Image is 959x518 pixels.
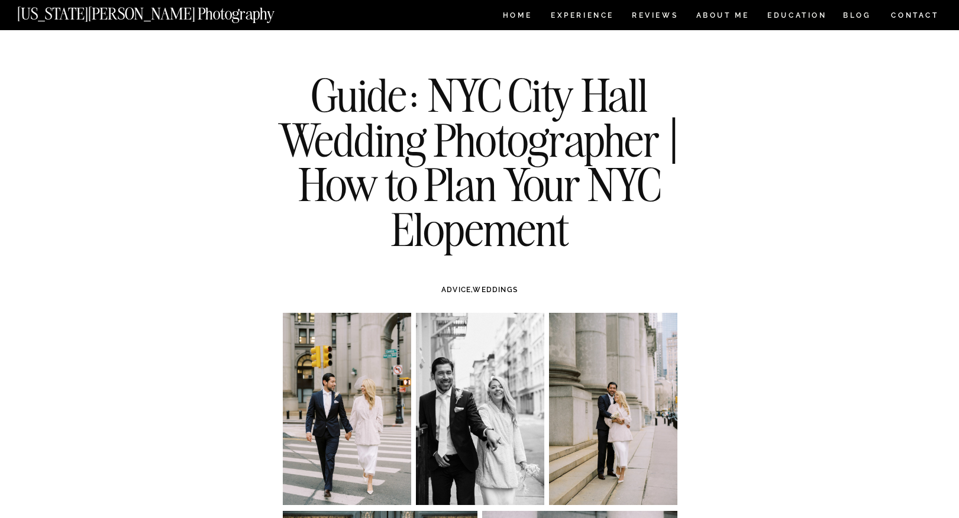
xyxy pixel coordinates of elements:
a: ADVICE [441,286,471,294]
a: WEDDINGS [473,286,518,294]
h3: , [308,284,652,295]
img: Bride and groom in front of the subway station in downtown Manhattan following their NYC City Hal... [549,313,677,505]
a: BLOG [843,12,871,22]
a: Experience [551,12,613,22]
a: EDUCATION [766,12,828,22]
a: REVIEWS [632,12,676,22]
a: [US_STATE][PERSON_NAME] Photography [17,6,314,16]
a: HOME [501,12,534,22]
img: Bride and groom crossing Centre St. i downtown Manhattan after eloping at city hall. [283,313,411,505]
img: Bride and groom outside the Soho Grand by NYC city hall wedding photographer [416,313,544,505]
a: CONTACT [890,9,939,22]
h1: Guide: NYC City Hall Wedding Photographer | How to Plan Your NYC Elopement [265,73,695,251]
a: ABOUT ME [696,12,750,22]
